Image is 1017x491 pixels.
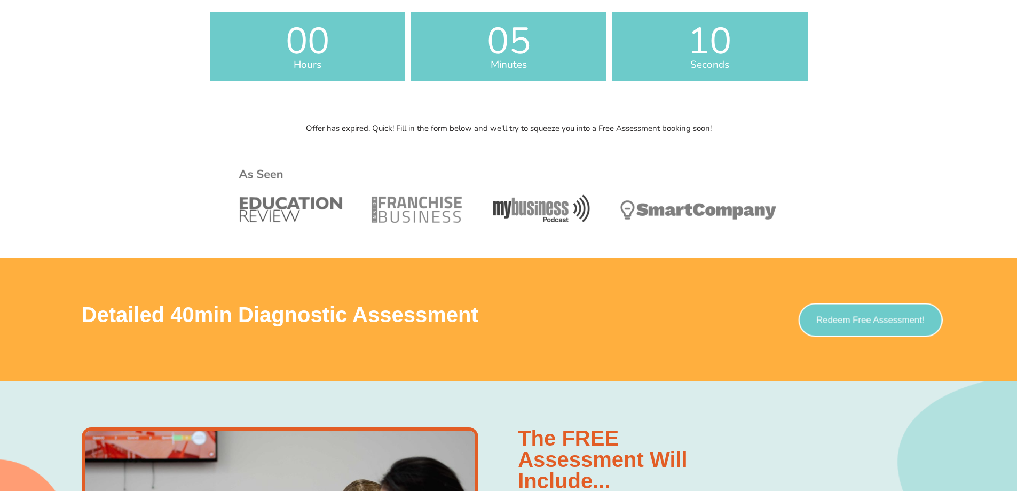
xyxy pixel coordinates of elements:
[235,143,782,253] img: Year 10 Science Tutoring
[612,60,808,70] span: Seconds
[411,23,606,60] span: 05
[210,60,406,70] span: Hours
[816,315,925,324] span: Redeem Free Assessment!
[82,304,658,325] h3: Detailed 40min Diagnostic Assessment
[210,23,406,60] span: 00
[411,60,606,70] span: Minutes
[839,370,1017,491] iframe: Chat Widget
[612,23,808,60] span: 10
[798,303,942,337] a: Redeem Free Assessment!
[204,124,813,133] p: Offer has expired. Quick! Fill in the form below and we'll try to squeeze you into a Free Assessm...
